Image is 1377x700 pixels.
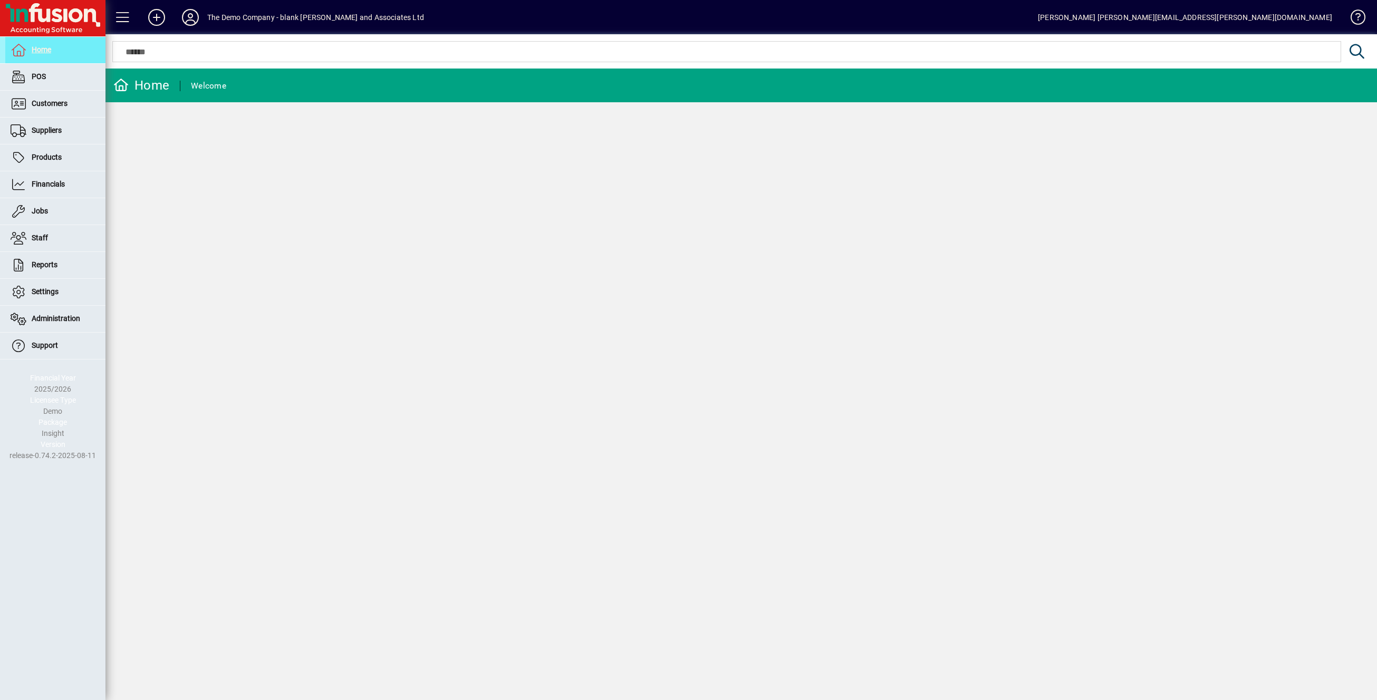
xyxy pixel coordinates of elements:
[191,77,226,94] div: Welcome
[5,225,105,251] a: Staff
[38,418,67,426] span: Package
[174,8,207,27] button: Profile
[5,144,105,171] a: Products
[32,99,68,108] span: Customers
[5,171,105,198] a: Financials
[140,8,174,27] button: Add
[32,287,59,296] span: Settings
[32,260,57,269] span: Reports
[41,440,65,449] span: Version
[5,118,105,144] a: Suppliers
[113,77,169,94] div: Home
[32,153,62,161] span: Products
[5,64,105,90] a: POS
[32,234,48,242] span: Staff
[32,72,46,81] span: POS
[207,9,424,26] div: The Demo Company - blank [PERSON_NAME] and Associates Ltd
[32,45,51,54] span: Home
[32,126,62,134] span: Suppliers
[32,180,65,188] span: Financials
[30,396,76,404] span: Licensee Type
[5,306,105,332] a: Administration
[32,314,80,323] span: Administration
[5,252,105,278] a: Reports
[1343,2,1364,36] a: Knowledge Base
[5,91,105,117] a: Customers
[30,374,76,382] span: Financial Year
[5,333,105,359] a: Support
[5,279,105,305] a: Settings
[32,341,58,349] span: Support
[1038,9,1332,26] div: [PERSON_NAME] [PERSON_NAME][EMAIL_ADDRESS][PERSON_NAME][DOMAIN_NAME]
[5,198,105,225] a: Jobs
[32,207,48,215] span: Jobs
